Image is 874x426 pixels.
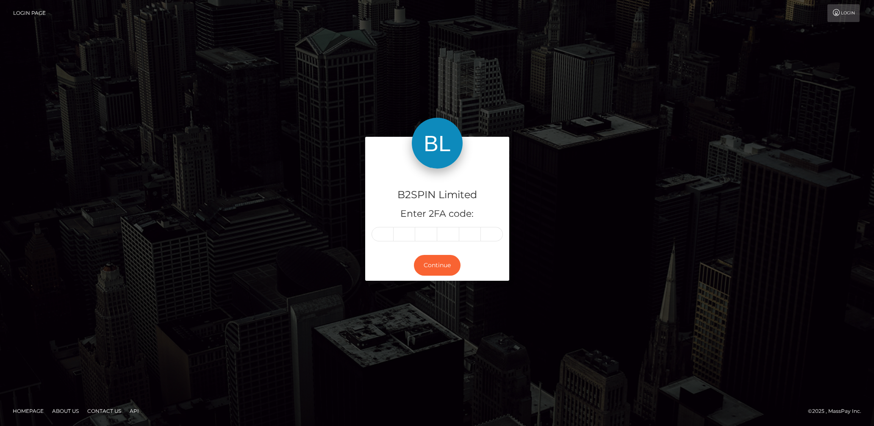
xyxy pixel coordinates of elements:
button: Continue [414,255,461,276]
div: © 2025 , MassPay Inc. [808,407,868,416]
h5: Enter 2FA code: [372,207,503,221]
a: Homepage [9,404,47,418]
a: API [126,404,142,418]
a: Login Page [13,4,46,22]
a: Contact Us [84,404,125,418]
img: B2SPIN Limited [412,118,463,169]
h4: B2SPIN Limited [372,188,503,202]
a: About Us [49,404,82,418]
a: Login [827,4,860,22]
